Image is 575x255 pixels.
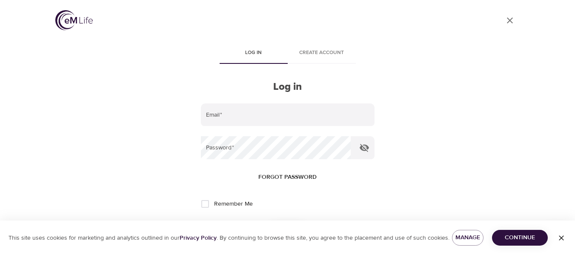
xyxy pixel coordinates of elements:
div: disabled tabs example [201,43,375,64]
a: close [500,10,520,31]
span: Create account [293,49,351,57]
h2: Log in [201,81,375,93]
button: Continue [492,230,548,246]
span: Manage [459,232,477,243]
img: logo [55,10,93,30]
button: Forgot password [255,169,320,185]
span: Remember Me [214,200,253,209]
a: Privacy Policy [180,234,217,242]
span: Log in [225,49,283,57]
span: Forgot password [258,172,317,183]
button: Manage [452,230,483,246]
span: Continue [499,232,541,243]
